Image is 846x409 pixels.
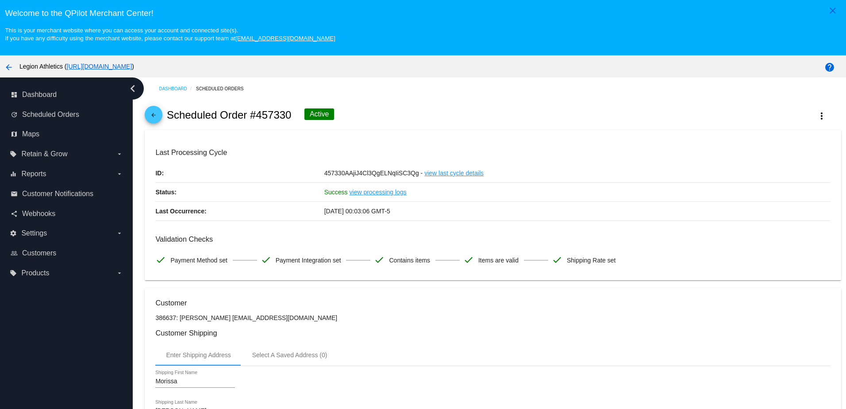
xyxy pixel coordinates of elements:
[166,351,231,359] div: Enter Shipping Address
[261,255,271,265] mat-icon: check
[4,62,14,73] mat-icon: arrow_back
[478,251,519,270] span: Items are valid
[304,108,335,120] div: Active
[21,150,67,158] span: Retain & Grow
[11,108,123,122] a: update Scheduled Orders
[155,235,830,243] h3: Validation Checks
[567,251,616,270] span: Shipping Rate set
[22,190,93,198] span: Customer Notifications
[155,164,324,182] p: ID:
[11,250,18,257] i: people_outline
[552,255,562,265] mat-icon: check
[389,251,430,270] span: Contains items
[155,329,830,337] h3: Customer Shipping
[67,63,132,70] a: [URL][DOMAIN_NAME]
[824,62,835,73] mat-icon: help
[5,8,841,18] h3: Welcome to the QPilot Merchant Center!
[11,207,123,221] a: share Webhooks
[167,109,292,121] h2: Scheduled Order #457330
[22,111,79,119] span: Scheduled Orders
[22,130,39,138] span: Maps
[11,190,18,197] i: email
[155,255,166,265] mat-icon: check
[159,82,196,96] a: Dashboard
[155,183,324,201] p: Status:
[5,27,335,42] small: This is your merchant website where you can access your account and connected site(s). If you hav...
[350,183,407,201] a: view processing logs
[126,81,140,96] i: chevron_left
[155,378,235,385] input: Shipping First Name
[10,170,17,177] i: equalizer
[148,112,159,123] mat-icon: arrow_back
[116,230,123,237] i: arrow_drop_down
[816,111,827,121] mat-icon: more_vert
[374,255,385,265] mat-icon: check
[155,202,324,220] p: Last Occurrence:
[155,148,830,157] h3: Last Processing Cycle
[116,170,123,177] i: arrow_drop_down
[235,35,335,42] a: [EMAIL_ADDRESS][DOMAIN_NAME]
[11,91,18,98] i: dashboard
[170,251,227,270] span: Payment Method set
[463,255,474,265] mat-icon: check
[21,170,46,178] span: Reports
[21,229,47,237] span: Settings
[22,210,55,218] span: Webhooks
[10,270,17,277] i: local_offer
[11,88,123,102] a: dashboard Dashboard
[11,187,123,201] a: email Customer Notifications
[11,127,123,141] a: map Maps
[116,270,123,277] i: arrow_drop_down
[155,314,830,321] p: 386637: [PERSON_NAME] [EMAIL_ADDRESS][DOMAIN_NAME]
[11,210,18,217] i: share
[276,251,341,270] span: Payment Integration set
[116,150,123,158] i: arrow_drop_down
[827,5,838,16] mat-icon: close
[252,351,327,359] div: Select A Saved Address (0)
[19,63,134,70] span: Legion Athletics ( )
[22,91,57,99] span: Dashboard
[324,208,390,215] span: [DATE] 00:03:06 GMT-5
[155,299,830,307] h3: Customer
[424,164,484,182] a: view last cycle details
[11,246,123,260] a: people_outline Customers
[21,269,49,277] span: Products
[196,82,251,96] a: Scheduled Orders
[10,230,17,237] i: settings
[324,170,423,177] span: 457330AAjiJ4Cl3QgELNqIiSC3Qg -
[11,111,18,118] i: update
[324,189,348,196] span: Success
[22,249,56,257] span: Customers
[10,150,17,158] i: local_offer
[11,131,18,138] i: map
